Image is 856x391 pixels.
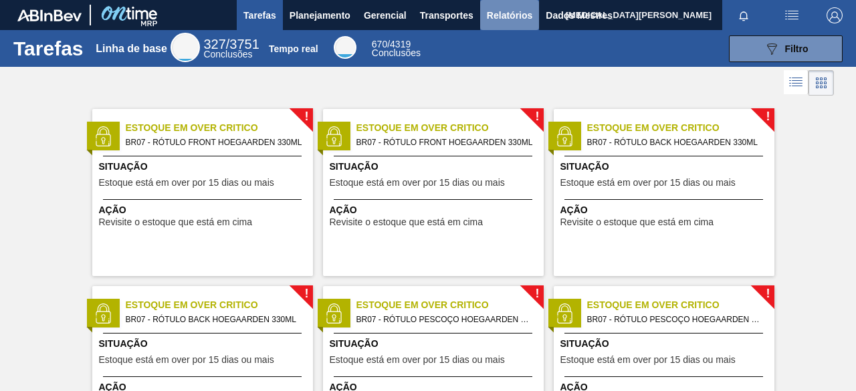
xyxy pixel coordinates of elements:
font: Estoque está em over por 15 dias ou mais [330,354,505,365]
font: Linha de base [96,43,167,54]
font: Situação [560,161,609,172]
font: 3751 [229,37,259,51]
font: 670 [372,39,387,49]
font: Estoque em Over Critico [126,122,258,133]
span: Estoque está em over por 15 dias ou mais [330,355,505,365]
font: / [387,39,390,49]
font: Estoque está em over por 15 dias ou mais [330,177,505,188]
font: Tarefas [243,10,276,21]
font: ! [304,110,308,123]
span: Situação [99,337,310,351]
div: Tempo real [372,40,421,57]
img: status [324,126,344,146]
span: Situação [330,160,540,174]
font: Estoque em Over Critico [126,299,258,310]
font: Estoque em Over Critico [356,299,489,310]
font: BR07 - RÓTULO BACK HOEGAARDEN 330ML [587,138,758,147]
div: Visão em Cards [809,70,834,96]
font: Situação [330,338,379,349]
font: / [226,37,230,51]
font: Transportes [420,10,473,21]
font: Revisite o estoque que está em cima [330,217,484,227]
img: status [93,126,113,146]
font: Tarefas [13,37,84,59]
font: ! [535,287,539,300]
span: Situação [99,160,310,174]
font: Estoque em Over Critico [587,122,720,133]
span: Estoque em Over Critico [587,121,774,135]
span: Estoque está em over por 15 dias ou mais [330,178,505,188]
font: Conclusões [372,47,421,58]
font: Conclusões [203,49,252,59]
font: Situação [99,161,148,172]
button: Filtro [729,35,843,62]
font: Tempo real [269,43,318,54]
font: BR07 - RÓTULO BACK HOEGAARDEN 330ML [126,315,296,324]
font: BR07 - RÓTULO FRONT HOEGAARDEN 330ML [126,138,302,147]
font: Dados Mestres [546,10,613,21]
font: Situação [99,338,148,349]
span: BR07 - RÓTULO PESCOÇO HOEGAARDEN 330ML [356,312,533,327]
font: Ação [560,205,588,215]
font: ! [304,287,308,300]
span: BR07 - RÓTULO PESCOÇO HOEGAARDEN 330ML [587,312,764,327]
img: status [93,303,113,323]
img: status [554,126,574,146]
font: Relatórios [487,10,532,21]
font: BR07 - RÓTULO PESCOÇO HOEGAARDEN 330ML [587,315,776,324]
span: Situação [560,337,771,351]
font: Filtro [785,43,809,54]
span: Estoque em Over Critico [587,298,774,312]
span: Estoque está em over por 15 dias ou mais [560,178,736,188]
img: status [554,303,574,323]
span: Estoque está em over por 15 dias ou mais [99,178,274,188]
font: [MEDICAL_DATA][PERSON_NAME] [566,10,712,20]
font: ! [766,287,770,300]
span: Estoque está em over por 15 dias ou mais [99,355,274,365]
div: Visão em Lista [784,70,809,96]
font: 327 [203,37,225,51]
font: Estoque em Over Critico [356,122,489,133]
font: Revisite o estoque que está em cima [99,217,253,227]
img: status [324,303,344,323]
font: ! [535,110,539,123]
img: ações do usuário [784,7,800,23]
font: Ação [99,205,126,215]
font: Revisite o estoque que está em cima [560,217,714,227]
font: Estoque está em over por 15 dias ou mais [99,354,274,365]
font: Estoque está em over por 15 dias ou mais [560,177,736,188]
span: Situação [560,160,771,174]
span: BR07 - RÓTULO BACK HOEGAARDEN 330ML [587,135,764,150]
span: BR07 - RÓTULO BACK HOEGAARDEN 330ML [126,312,302,327]
span: Situação [330,337,540,351]
span: BR07 - RÓTULO FRONT HOEGAARDEN 330ML [356,135,533,150]
img: Sair [827,7,843,23]
div: Linha de base [203,39,259,59]
span: Estoque em Over Critico [356,121,544,135]
span: Estoque está em over por 15 dias ou mais [560,355,736,365]
span: BR07 - RÓTULO FRONT HOEGAARDEN 330ML [126,135,302,150]
font: Situação [330,161,379,172]
font: Ação [330,205,357,215]
span: Estoque em Over Critico [126,298,313,312]
font: 4319 [390,39,411,49]
font: Situação [560,338,609,349]
span: Estoque em Over Critico [126,121,313,135]
font: Estoque está em over por 15 dias ou mais [560,354,736,365]
font: BR07 - RÓTULO FRONT HOEGAARDEN 330ML [356,138,533,147]
font: Estoque em Over Critico [587,299,720,310]
div: Linha de base [171,33,200,62]
font: Estoque está em over por 15 dias ou mais [99,177,274,188]
font: ! [766,110,770,123]
span: Estoque em Over Critico [356,298,544,312]
div: Tempo real [334,36,356,59]
img: TNhmsLtSVTkK8tSr43FrP2fwEKptu5GPRR3wAAAABJRU5ErkJggg== [17,9,82,21]
font: Planejamento [290,10,350,21]
font: Gerencial [364,10,407,21]
button: Notificações [722,6,765,25]
font: BR07 - RÓTULO PESCOÇO HOEGAARDEN 330ML [356,315,546,324]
